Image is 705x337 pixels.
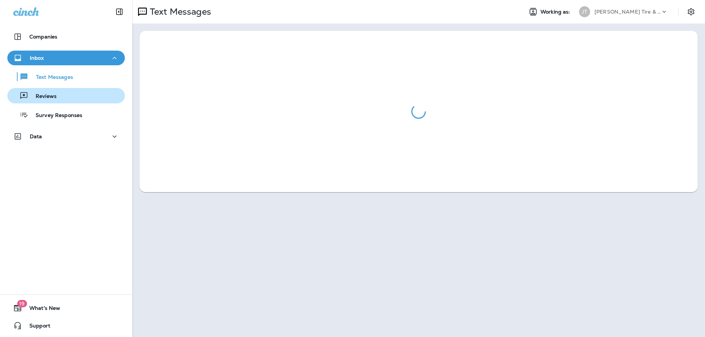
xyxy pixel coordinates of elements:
button: Survey Responses [7,107,125,122]
button: Reviews [7,88,125,103]
button: Companies [7,29,125,44]
p: Text Messages [147,6,211,17]
button: Support [7,318,125,333]
span: Support [22,323,50,331]
button: 19What's New [7,301,125,315]
p: Reviews [28,93,57,100]
button: Collapse Sidebar [109,4,130,19]
p: [PERSON_NAME] Tire & Auto [594,9,661,15]
span: Working as: [540,9,572,15]
button: Inbox [7,51,125,65]
span: 19 [17,300,27,307]
p: Survey Responses [28,112,82,119]
button: Data [7,129,125,144]
p: Companies [29,34,57,40]
p: Inbox [30,55,44,61]
div: JT [579,6,590,17]
button: Settings [684,5,698,18]
p: Text Messages [29,74,73,81]
button: Text Messages [7,69,125,84]
p: Data [30,133,42,139]
span: What's New [22,305,60,314]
